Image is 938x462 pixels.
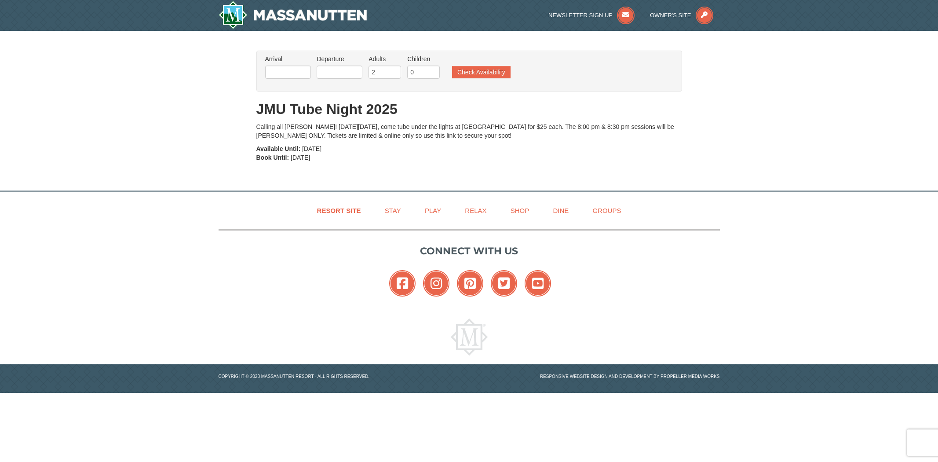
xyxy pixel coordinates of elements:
[265,55,311,63] label: Arrival
[256,154,289,161] strong: Book Until:
[256,145,301,152] strong: Available Until:
[540,374,720,379] a: Responsive website design and development by Propeller Media Works
[500,201,540,220] a: Shop
[291,154,310,161] span: [DATE]
[369,55,401,63] label: Adults
[650,12,691,18] span: Owner's Site
[317,55,362,63] label: Departure
[219,1,367,29] a: Massanutten Resort
[542,201,580,220] a: Dine
[219,244,720,258] p: Connect with us
[581,201,632,220] a: Groups
[306,201,372,220] a: Resort Site
[212,373,469,380] p: Copyright © 2023 Massanutten Resort - All Rights Reserved.
[256,100,682,118] h1: JMU Tube Night 2025
[302,145,321,152] span: [DATE]
[548,12,635,18] a: Newsletter Sign Up
[650,12,713,18] a: Owner's Site
[256,122,682,140] div: Calling all [PERSON_NAME]! [DATE][DATE], come tube under the lights at [GEOGRAPHIC_DATA] for $25 ...
[414,201,452,220] a: Play
[451,319,488,356] img: Massanutten Resort Logo
[454,201,497,220] a: Relax
[548,12,613,18] span: Newsletter Sign Up
[374,201,412,220] a: Stay
[407,55,440,63] label: Children
[219,1,367,29] img: Massanutten Resort Logo
[452,66,511,78] button: Check Availability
